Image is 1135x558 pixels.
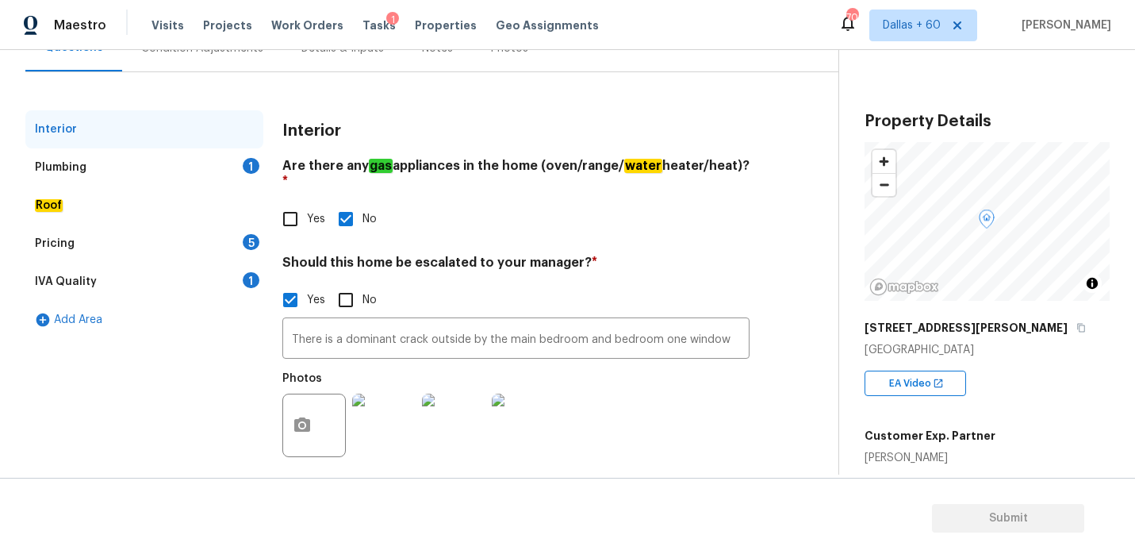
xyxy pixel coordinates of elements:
[865,342,1110,358] div: [GEOGRAPHIC_DATA]
[362,211,377,228] span: No
[872,150,895,173] button: Zoom in
[496,17,599,33] span: Geo Assignments
[624,159,662,173] em: water
[307,292,325,309] span: Yes
[35,121,77,137] div: Interior
[282,321,750,359] input: Enter the comment
[386,12,399,28] div: 1
[869,278,939,296] a: Mapbox homepage
[243,234,259,250] div: 5
[243,272,259,288] div: 1
[307,211,325,228] span: Yes
[35,274,97,290] div: IVA Quality
[865,371,966,396] div: EA Video
[1074,321,1088,335] button: Copy Address
[1015,17,1111,33] span: [PERSON_NAME]
[35,236,75,252] div: Pricing
[979,210,995,234] div: Map marker
[243,158,259,174] div: 1
[846,10,857,25] div: 708
[362,20,396,31] span: Tasks
[151,17,184,33] span: Visits
[25,301,263,339] div: Add Area
[282,373,322,384] h5: Photos
[865,142,1110,301] canvas: Map
[35,160,86,175] div: Plumbing
[271,17,343,33] span: Work Orders
[865,320,1068,336] h5: [STREET_ADDRESS][PERSON_NAME]
[282,255,750,277] h4: Should this home be escalated to your manager?
[282,123,341,139] h3: Interior
[872,174,895,196] span: Zoom out
[415,17,477,33] span: Properties
[865,114,1110,129] h3: Property Details
[933,378,944,389] img: Open In New Icon
[369,159,393,173] em: gas
[1087,275,1097,292] span: Toggle attribution
[889,375,938,391] span: EA Video
[865,450,995,466] div: [PERSON_NAME]
[883,17,941,33] span: Dallas + 60
[362,292,377,309] span: No
[282,158,750,196] h4: Are there any appliances in the home (oven/range/ heater/heat)?
[54,17,106,33] span: Maestro
[872,173,895,196] button: Zoom out
[865,428,995,444] h5: Customer Exp. Partner
[203,17,252,33] span: Projects
[35,199,63,212] em: Roof
[1083,274,1102,293] button: Toggle attribution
